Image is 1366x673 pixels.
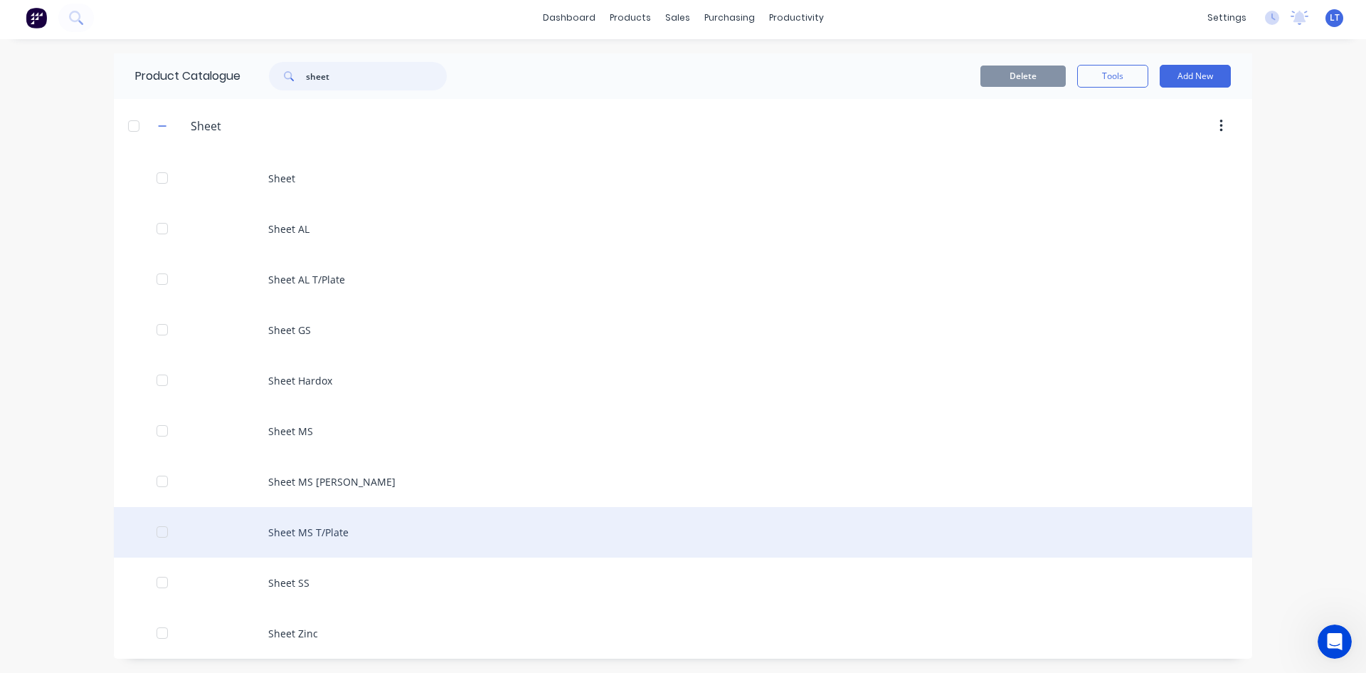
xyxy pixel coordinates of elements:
[114,457,1252,507] div: Sheet MS [PERSON_NAME]
[1330,11,1340,24] span: LT
[114,254,1252,305] div: Sheet AL T/Plate
[697,7,762,28] div: purchasing
[114,558,1252,608] div: Sheet SS
[114,305,1252,355] div: Sheet GS
[1160,65,1231,88] button: Add New
[603,7,658,28] div: products
[26,7,47,28] img: Factory
[114,53,240,99] div: Product Catalogue
[980,66,1066,87] button: Delete
[114,507,1252,558] div: Sheet MS T/Plate
[536,7,603,28] a: dashboard
[114,608,1252,659] div: Sheet Zinc
[114,406,1252,457] div: Sheet MS
[1077,65,1148,88] button: Tools
[1200,7,1254,28] div: settings
[1318,625,1352,659] iframe: Intercom live chat
[114,204,1252,254] div: Sheet AL
[191,118,359,135] input: Enter category name
[114,153,1252,204] div: Sheet
[114,355,1252,406] div: Sheet Hardox
[306,62,447,90] input: Search...
[658,7,697,28] div: sales
[762,7,831,28] div: productivity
